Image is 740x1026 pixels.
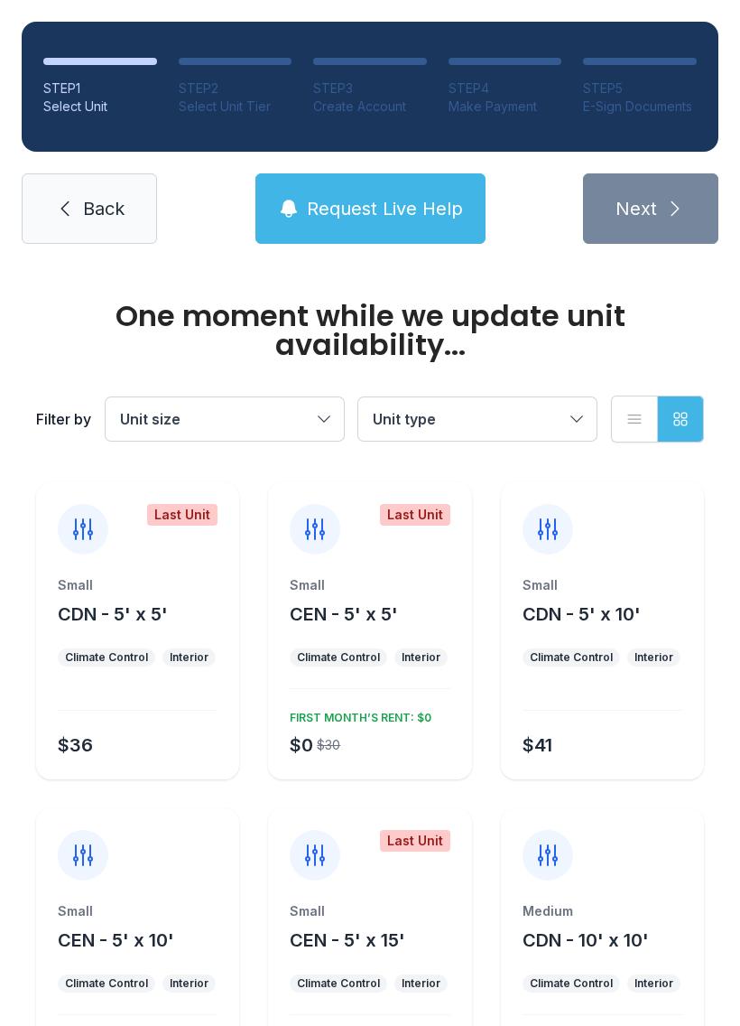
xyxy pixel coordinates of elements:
button: CDN - 5' x 5' [58,602,168,627]
span: CEN - 5' x 15' [290,929,405,951]
div: Interior [170,976,208,991]
div: Climate Control [297,650,380,665]
button: CEN - 5' x 10' [58,928,174,953]
div: Last Unit [380,504,450,526]
div: Small [290,902,449,920]
div: Climate Control [65,650,148,665]
div: Select Unit [43,98,157,116]
div: Make Payment [449,98,562,116]
div: $30 [317,736,340,754]
div: Climate Control [530,650,613,665]
div: Climate Control [65,976,148,991]
button: CEN - 5' x 5' [290,602,398,627]
div: Small [58,576,217,594]
div: FIRST MONTH’S RENT: $0 [282,704,431,725]
div: Interior [402,976,440,991]
button: CEN - 5' x 15' [290,928,405,953]
div: Climate Control [297,976,380,991]
div: Small [290,576,449,594]
button: CDN - 5' x 10' [523,602,641,627]
div: $0 [290,732,313,758]
div: Last Unit [380,830,450,852]
span: Unit type [373,410,436,428]
div: One moment while we update unit availability... [36,302,704,359]
div: $41 [523,732,552,758]
button: CDN - 10' x 10' [523,928,649,953]
div: Interior [402,650,440,665]
div: Last Unit [147,504,217,526]
div: STEP 1 [43,79,157,98]
div: STEP 4 [449,79,562,98]
button: Unit type [358,397,597,441]
div: STEP 5 [583,79,697,98]
span: Request Live Help [307,196,463,221]
span: CDN - 10' x 10' [523,929,649,951]
div: Medium [523,902,682,920]
span: Back [83,196,125,221]
span: CEN - 5' x 5' [290,603,398,625]
div: Create Account [313,98,427,116]
div: Select Unit Tier [179,98,292,116]
div: E-Sign Documents [583,98,697,116]
span: Next [615,196,657,221]
div: STEP 2 [179,79,292,98]
span: CEN - 5' x 10' [58,929,174,951]
div: STEP 3 [313,79,427,98]
div: Filter by [36,408,91,430]
span: CDN - 5' x 5' [58,603,168,625]
button: Unit size [106,397,344,441]
span: CDN - 5' x 10' [523,603,641,625]
div: Small [523,576,682,594]
span: Unit size [120,410,180,428]
div: Interior [634,976,673,991]
div: Interior [634,650,673,665]
div: $36 [58,732,93,758]
div: Interior [170,650,208,665]
div: Small [58,902,217,920]
div: Climate Control [530,976,613,991]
